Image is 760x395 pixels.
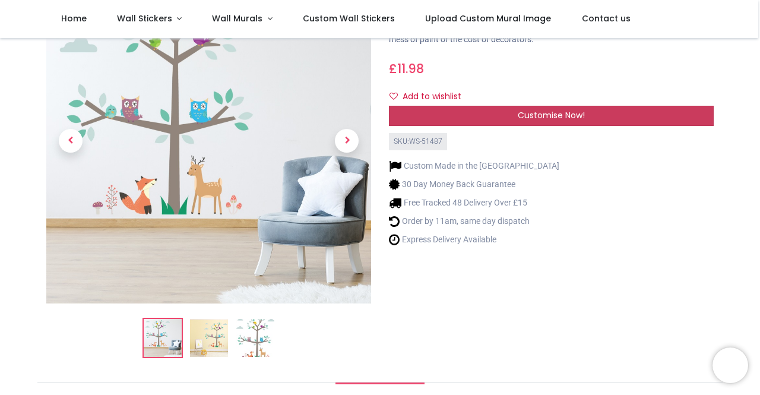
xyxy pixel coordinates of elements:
a: Previous [46,27,95,255]
span: Next [335,129,359,153]
span: Upload Custom Mural Image [425,12,551,24]
span: Customise Now! [518,109,585,121]
span: 11.98 [397,60,424,77]
img: WS-51487-02 [190,319,228,357]
span: Previous [59,129,83,153]
i: Add to wishlist [389,92,398,100]
iframe: Brevo live chat [712,347,748,383]
li: Free Tracked 48 Delivery Over £15 [389,197,559,209]
li: Express Delivery Available [389,233,559,246]
span: Home [61,12,87,24]
li: Custom Made in the [GEOGRAPHIC_DATA] [389,160,559,172]
div: SKU: WS-51487 [389,133,447,150]
span: Custom Wall Stickers [303,12,395,24]
span: Contact us [582,12,631,24]
li: Order by 11am, same day dispatch [389,215,559,227]
img: Fox & Owl Tree Nursery Wall Sticker [144,319,182,357]
span: Wall Stickers [117,12,172,24]
li: 30 Day Money Back Guarantee [389,178,559,191]
span: £ [389,60,424,77]
span: Wall Murals [212,12,262,24]
a: Next [322,27,371,255]
button: Add to wishlistAdd to wishlist [389,87,471,107]
img: WS-51487-03 [236,319,274,357]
